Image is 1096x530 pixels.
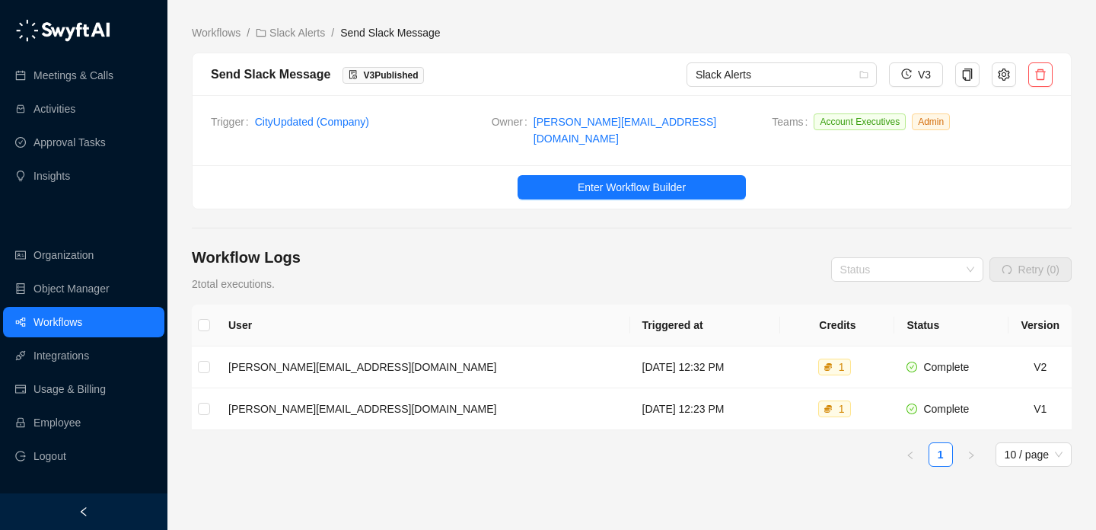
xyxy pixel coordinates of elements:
a: [PERSON_NAME][EMAIL_ADDRESS][DOMAIN_NAME] [534,113,760,147]
span: left [78,506,89,517]
th: Credits [780,305,894,346]
a: Activities [33,94,75,124]
a: Integrations [33,340,89,371]
span: right [967,451,976,460]
img: logo-05li4sbe.png [15,19,110,42]
span: Owner [492,113,534,147]
span: file-done [349,70,358,79]
button: Retry (0) [989,257,1072,282]
a: Approval Tasks [33,127,106,158]
li: Previous Page [898,442,922,467]
a: Workflows [33,307,82,337]
a: CityUpdated (Company) [255,116,369,128]
span: copy [961,69,973,81]
td: V1 [1008,388,1072,430]
span: history [901,69,912,79]
th: Status [894,305,1008,346]
span: Account Executives [814,113,906,130]
th: Version [1008,305,1072,346]
td: [PERSON_NAME][EMAIL_ADDRESS][DOMAIN_NAME] [216,346,630,388]
td: [PERSON_NAME][EMAIL_ADDRESS][DOMAIN_NAME] [216,388,630,430]
th: User [216,305,630,346]
span: Complete [923,361,969,373]
span: Admin [912,113,950,130]
td: [DATE] 12:32 PM [630,346,781,388]
a: Enter Workflow Builder [193,175,1071,200]
button: right [959,442,983,467]
span: check-circle [906,404,917,414]
div: 1 [836,359,848,375]
span: V3 [918,66,931,83]
a: Workflows [189,24,244,41]
th: Triggered at [630,305,781,346]
a: folder Slack Alerts [253,24,328,41]
span: Enter Workflow Builder [578,179,686,196]
li: / [247,24,250,41]
span: setting [998,69,1010,81]
h4: Workflow Logs [192,247,301,268]
span: 10 / page [1005,443,1063,466]
span: Send Slack Message [340,27,441,39]
span: folder [256,27,266,38]
span: left [906,451,915,460]
button: V3 [889,62,943,87]
span: Complete [923,403,969,415]
td: [DATE] 12:23 PM [630,388,781,430]
span: Trigger [211,113,255,130]
div: Send Slack Message [211,65,330,84]
li: / [331,24,334,41]
span: check-circle [906,362,917,372]
a: Usage & Billing [33,374,106,404]
a: Insights [33,161,70,191]
span: Logout [33,441,66,471]
span: delete [1034,69,1047,81]
div: 1 [836,401,848,417]
span: 2 total executions. [192,278,275,290]
span: logout [15,451,26,461]
span: Slack Alerts [696,63,868,86]
li: 1 [929,442,953,467]
div: Page Size [996,442,1072,467]
iframe: Open customer support [1047,480,1088,521]
button: left [898,442,922,467]
a: Object Manager [33,273,110,304]
li: Next Page [959,442,983,467]
button: Enter Workflow Builder [518,175,746,200]
a: Meetings & Calls [33,60,113,91]
a: Organization [33,240,94,270]
a: 1 [929,443,952,466]
span: V 3 Published [363,70,418,81]
a: Employee [33,407,81,438]
td: V2 [1008,346,1072,388]
span: Teams [772,113,814,136]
